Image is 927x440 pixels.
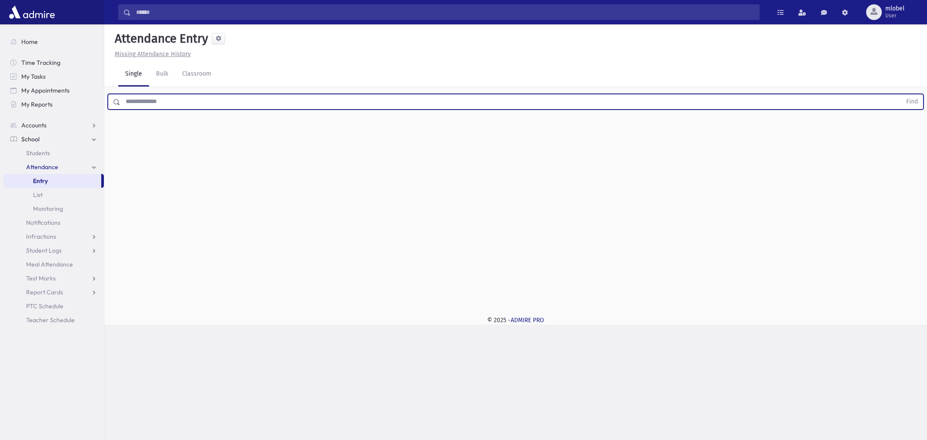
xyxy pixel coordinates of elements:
[3,257,104,271] a: Meal Attendance
[131,4,759,20] input: Search
[26,163,58,171] span: Attendance
[3,132,104,146] a: School
[901,94,923,109] button: Find
[885,5,904,12] span: mlobel
[26,219,60,227] span: Notifications
[3,118,104,132] a: Accounts
[21,73,46,80] span: My Tasks
[3,160,104,174] a: Attendance
[26,288,63,296] span: Report Cards
[26,316,75,324] span: Teacher Schedule
[118,316,913,325] div: © 2025 -
[26,247,62,254] span: Student Logs
[21,59,60,67] span: Time Tracking
[3,174,101,188] a: Entry
[115,50,191,58] u: Missing Attendance History
[26,274,56,282] span: Test Marks
[111,50,191,58] a: Missing Attendance History
[3,285,104,299] a: Report Cards
[3,83,104,97] a: My Appointments
[3,146,104,160] a: Students
[21,87,70,94] span: My Appointments
[3,313,104,327] a: Teacher Schedule
[21,100,53,108] span: My Reports
[3,216,104,230] a: Notifications
[118,62,149,87] a: Single
[26,233,56,240] span: Infractions
[3,35,104,49] a: Home
[885,12,904,19] span: User
[21,135,40,143] span: School
[111,31,208,46] h5: Attendance Entry
[3,299,104,313] a: PTC Schedule
[3,230,104,243] a: Infractions
[511,317,544,324] a: ADMIRE PRO
[175,62,218,87] a: Classroom
[26,149,50,157] span: Students
[3,97,104,111] a: My Reports
[7,3,57,21] img: AdmirePro
[3,56,104,70] a: Time Tracking
[3,243,104,257] a: Student Logs
[33,205,63,213] span: Monitoring
[21,38,38,46] span: Home
[26,260,73,268] span: Meal Attendance
[26,302,63,310] span: PTC Schedule
[33,177,48,185] span: Entry
[149,62,175,87] a: Bulk
[33,191,43,199] span: List
[3,271,104,285] a: Test Marks
[21,121,47,129] span: Accounts
[3,188,104,202] a: List
[3,202,104,216] a: Monitoring
[3,70,104,83] a: My Tasks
